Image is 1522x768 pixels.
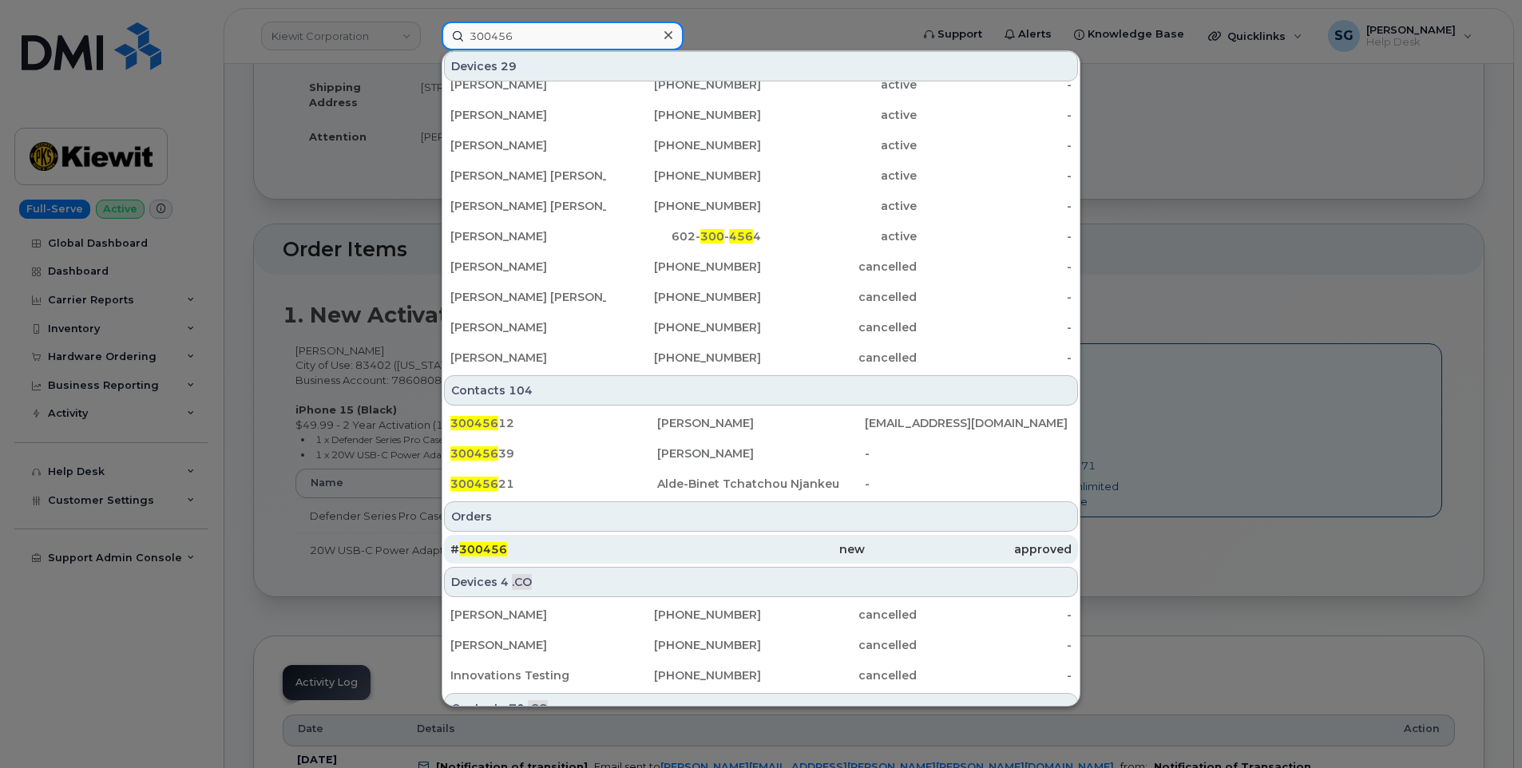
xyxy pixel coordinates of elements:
a: [PERSON_NAME][PHONE_NUMBER]cancelled- [444,252,1078,281]
div: [PHONE_NUMBER] [606,667,762,683]
div: active [761,107,917,123]
div: Devices [444,567,1078,597]
div: [PHONE_NUMBER] [606,259,762,275]
div: - [917,228,1072,244]
div: - [917,107,1072,123]
span: 29 [501,58,517,74]
span: 300456 [459,542,507,556]
div: - [917,319,1072,335]
div: [PERSON_NAME] [PERSON_NAME] [450,289,606,305]
a: #300456newapproved [444,535,1078,564]
div: [PHONE_NUMBER] [606,607,762,623]
div: [PERSON_NAME] [657,445,864,461]
div: 602- - 4 [606,228,762,244]
div: # [450,541,657,557]
div: 21 [450,476,657,492]
div: - [917,168,1072,184]
div: [EMAIL_ADDRESS][DOMAIN_NAME] [865,415,1072,431]
a: [PERSON_NAME][PHONE_NUMBER]active- [444,101,1078,129]
div: [PHONE_NUMBER] [606,198,762,214]
a: [PERSON_NAME] [PERSON_NAME][PHONE_NUMBER]active- [444,161,1078,190]
div: [PERSON_NAME] [450,107,606,123]
span: 300456 [450,416,498,430]
div: [PERSON_NAME] [PERSON_NAME] [450,198,606,214]
div: [PERSON_NAME] [450,228,606,244]
a: 30045612[PERSON_NAME][EMAIL_ADDRESS][DOMAIN_NAME] [444,409,1078,437]
div: Alde-Binet Tchatchou Njankeu [657,476,864,492]
div: [PHONE_NUMBER] [606,77,762,93]
span: 456 [729,229,753,243]
div: [PERSON_NAME] [450,637,606,653]
span: .CO [528,700,548,716]
div: cancelled [761,319,917,335]
div: Orders [444,501,1078,532]
div: [PERSON_NAME] [450,77,606,93]
a: [PERSON_NAME] [PERSON_NAME][PHONE_NUMBER]cancelled- [444,283,1078,311]
div: Contacts [444,375,1078,406]
div: [PERSON_NAME] [657,415,864,431]
div: 39 [450,445,657,461]
div: [PERSON_NAME] [450,350,606,366]
div: - [865,476,1072,492]
a: 30045639[PERSON_NAME]- [444,439,1078,468]
div: - [917,259,1072,275]
a: [PERSON_NAME][PHONE_NUMBER]active- [444,131,1078,160]
span: 104 [509,382,533,398]
a: [PERSON_NAME][PHONE_NUMBER]cancelled- [444,631,1078,659]
div: [PHONE_NUMBER] [606,107,762,123]
div: - [917,198,1072,214]
a: [PERSON_NAME] [PERSON_NAME][PHONE_NUMBER]active- [444,192,1078,220]
div: [PERSON_NAME] [450,137,606,153]
div: [PERSON_NAME] [450,319,606,335]
span: 70 [509,700,525,716]
div: [PHONE_NUMBER] [606,168,762,184]
span: 4 [501,574,509,590]
div: [PERSON_NAME] [PERSON_NAME] [450,168,606,184]
a: [PERSON_NAME][PHONE_NUMBER]cancelled- [444,313,1078,342]
div: [PHONE_NUMBER] [606,637,762,653]
div: cancelled [761,350,917,366]
span: 300456 [450,477,498,491]
div: - [917,607,1072,623]
div: [PHONE_NUMBER] [606,289,762,305]
span: 300 [700,229,724,243]
div: cancelled [761,289,917,305]
span: .CO [512,574,532,590]
div: [PHONE_NUMBER] [606,350,762,366]
div: - [865,445,1072,461]
div: - [917,137,1072,153]
a: [PERSON_NAME]602-300-4564active- [444,222,1078,251]
div: [PERSON_NAME] [450,607,606,623]
div: - [917,350,1072,366]
div: 12 [450,415,657,431]
div: active [761,198,917,214]
div: active [761,137,917,153]
a: [PERSON_NAME][PHONE_NUMBER]cancelled- [444,600,1078,629]
div: - [917,77,1072,93]
div: - [917,667,1072,683]
div: cancelled [761,259,917,275]
div: Devices [444,51,1078,81]
input: Find something... [442,22,684,50]
iframe: Messenger Launcher [1453,699,1510,756]
a: 30045621Alde-Binet Tchatchou Njankeu- [444,469,1078,498]
div: cancelled [761,667,917,683]
div: active [761,168,917,184]
div: [PERSON_NAME] [450,259,606,275]
a: [PERSON_NAME][PHONE_NUMBER]cancelled- [444,343,1078,372]
div: cancelled [761,637,917,653]
a: Innovations Testing[PHONE_NUMBER]cancelled- [444,661,1078,690]
div: active [761,228,917,244]
div: Innovations Testing [450,667,606,683]
a: [PERSON_NAME][PHONE_NUMBER]active- [444,70,1078,99]
div: active [761,77,917,93]
div: Contacts [444,693,1078,723]
div: - [917,289,1072,305]
div: [PHONE_NUMBER] [606,137,762,153]
div: approved [865,541,1072,557]
div: [PHONE_NUMBER] [606,319,762,335]
div: cancelled [761,607,917,623]
span: 300456 [450,446,498,461]
div: - [917,637,1072,653]
div: new [657,541,864,557]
